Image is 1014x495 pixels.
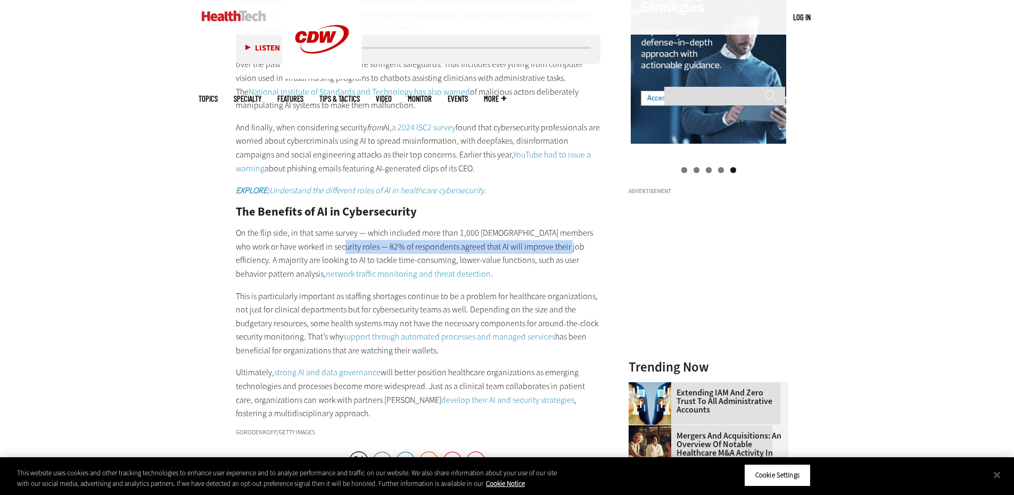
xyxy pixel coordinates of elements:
a: CDW [282,70,362,81]
a: strong AI and data governance [274,367,381,378]
a: EXPLORE:Understand the different roles of AI in healthcare cybersecurity. [236,185,487,196]
h2: The Benefits of AI in Cybersecurity [236,206,601,218]
p: This is particularly important as staffing shortages continue to be a problem for healthcare orga... [236,290,601,358]
p: And finally, when considering security AI, found that cybersecurity professionals are worried abo... [236,121,601,175]
a: develop their AI and security strategies [441,394,574,406]
div: This website uses cookies and other tracking technologies to enhance user experience and to analy... [17,468,558,489]
a: Mergers and Acquisitions: An Overview of Notable Healthcare M&A Activity in [DATE] [629,432,782,466]
h3: Advertisement [629,188,788,194]
a: abstract image of woman with pixelated face [629,382,677,391]
div: User menu [793,12,811,23]
a: MonITor [408,95,432,103]
div: gorodenkoff/Getty Images [236,429,601,435]
a: Tips & Tactics [319,95,360,103]
a: More information about your privacy [486,479,525,488]
span: Topics [199,95,218,103]
a: 5 [730,167,736,173]
a: business leaders shake hands in conference room [629,425,677,434]
em: Understand the different roles of AI in healthcare cybersecurity. [236,185,487,196]
h3: Trending Now [629,360,788,374]
button: Close [985,463,1009,486]
a: support through automated processes and managed services [343,331,555,342]
a: 4 [718,167,724,173]
a: Extending IAM and Zero Trust to All Administrative Accounts [629,389,782,414]
span: More [484,95,506,103]
a: YouTube had to issue a warning [236,149,591,174]
a: Events [448,95,468,103]
a: a 2024 ISC2 survey [392,122,456,133]
img: business leaders shake hands in conference room [629,425,671,468]
a: Features [277,95,303,103]
a: 3 [706,167,712,173]
em: from [367,122,383,133]
strong: EXPLORE: [236,185,269,196]
p: On the flip side, in that same survey — which included more than 1,000 [DEMOGRAPHIC_DATA] members... [236,226,601,280]
button: Cookie Settings [744,464,811,486]
a: 2 [694,167,699,173]
img: abstract image of woman with pixelated face [629,382,671,425]
p: Ultimately, will better position healthcare organizations as emerging technologies and processes ... [236,366,601,420]
span: Specialty [234,95,261,103]
img: Home [202,11,266,21]
a: Log in [793,12,811,22]
a: network traffic monitoring and threat detection [326,268,491,279]
a: 1 [681,167,687,173]
a: Video [376,95,392,103]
